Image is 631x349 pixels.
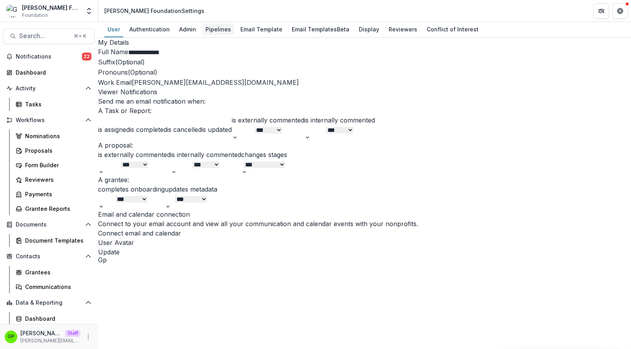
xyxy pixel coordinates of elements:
[98,210,631,219] h2: Email and calendar connection
[25,100,88,108] div: Tasks
[16,253,82,260] span: Contacts
[98,58,115,66] span: Suffix
[98,219,631,228] p: Connect to your email account and view all your communication and calendar events with your nonpr...
[13,173,95,186] a: Reviewers
[13,188,95,201] a: Payments
[98,151,171,159] label: is externally commented
[98,106,631,115] h3: A Task or Report:
[82,53,91,60] span: 22
[98,141,631,150] h3: A proposal:
[19,32,69,40] span: Search...
[16,53,82,60] span: Notifications
[202,126,232,133] label: is updated
[3,218,95,231] button: Open Documents
[84,3,95,19] button: Open entity switcher
[20,337,80,344] p: [PERSON_NAME][EMAIL_ADDRESS][DOMAIN_NAME]
[3,50,95,63] button: Notifications22
[612,3,628,19] button: Get Help
[25,175,88,184] div: Reviewers
[176,22,199,37] a: Admin
[98,78,631,87] div: [PERSON_NAME][EMAIL_ADDRESS][DOMAIN_NAME]
[16,300,82,306] span: Data & Reporting
[25,205,88,213] div: Grantee Reports
[104,7,204,15] div: [PERSON_NAME] Foundation Settings
[65,330,80,337] p: Staff
[304,116,375,124] label: is internally commented
[171,151,241,159] label: is internally commented
[13,266,95,279] a: Grantees
[16,117,82,124] span: Workflows
[25,268,88,276] div: Grantees
[126,24,173,35] div: Authentication
[3,250,95,263] button: Open Contacts
[165,185,217,193] label: updates metadata
[98,79,132,86] span: Work Email
[13,144,95,157] a: Proposals
[98,38,631,47] h2: My Details
[25,146,88,155] div: Proposals
[424,24,482,35] div: Conflict of Interest
[356,24,382,35] div: Display
[424,22,482,37] a: Conflict of Interest
[6,5,19,17] img: Griffin Foundation
[232,116,304,124] label: is externally commented
[104,22,123,37] a: User
[13,234,95,247] a: Document Templates
[98,68,128,76] span: Pronouns
[104,24,123,35] div: User
[25,190,88,198] div: Payments
[167,126,202,133] label: is cancelled
[237,24,285,35] div: Email Template
[98,228,181,238] button: Connect email and calendar
[3,296,95,309] button: Open Data & Reporting
[20,329,62,337] p: [PERSON_NAME]
[356,22,382,37] a: Display
[3,66,95,79] a: Dashboard
[16,85,82,92] span: Activity
[593,3,609,19] button: Partners
[130,126,167,133] label: is completed
[3,28,95,44] button: Search...
[3,82,95,95] button: Open Activity
[25,132,88,140] div: Nominations
[98,257,631,263] div: Griffin perry
[72,32,88,40] div: ⌘ + K
[7,334,15,339] div: Griffin perry
[22,12,48,19] span: Foundation
[98,238,631,247] h2: User Avatar
[337,25,349,33] span: Beta
[126,22,173,37] a: Authentication
[98,175,631,185] h3: A grantee:
[25,161,88,169] div: Form Builder
[25,283,88,291] div: Communications
[115,58,145,66] span: (Optional)
[13,98,95,111] a: Tasks
[128,68,157,76] span: (Optional)
[386,24,420,35] div: Reviewers
[98,126,130,133] label: is assigned
[101,5,207,16] nav: breadcrumb
[202,22,234,37] a: Pipelines
[202,24,234,35] div: Pipelines
[13,280,95,293] a: Communications
[237,22,285,37] a: Email Template
[25,236,88,245] div: Document Templates
[22,4,80,12] div: [PERSON_NAME] Foundation
[25,314,88,323] div: Dashboard
[386,22,420,37] a: Reviewers
[98,247,120,257] button: Update
[13,312,95,325] a: Dashboard
[98,185,165,193] label: completes onboarding
[98,97,205,105] span: Send me an email notification when:
[13,130,95,143] a: Nominations
[16,221,82,228] span: Documents
[13,202,95,215] a: Grantee Reports
[84,332,93,342] button: More
[289,24,353,35] div: Email Templates
[98,48,128,56] span: Full Name
[3,114,95,126] button: Open Workflows
[98,87,631,97] h2: Viewer Notifications
[16,68,88,77] div: Dashboard
[241,151,287,159] label: changes stages
[289,22,353,37] a: Email Templates Beta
